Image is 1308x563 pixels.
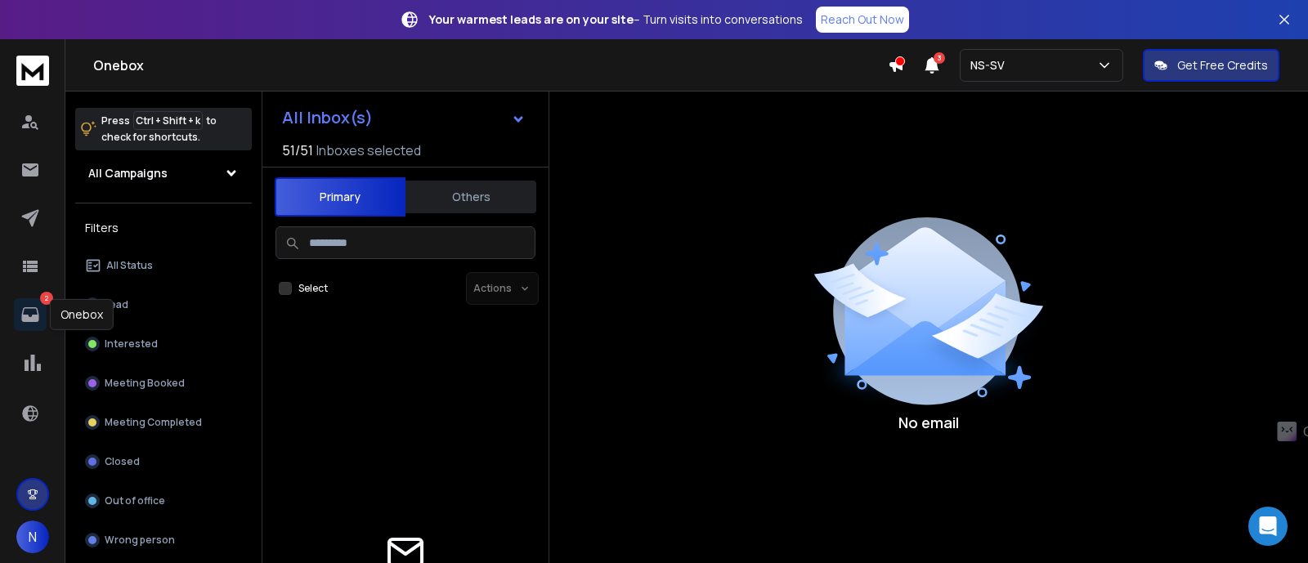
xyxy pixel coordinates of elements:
p: Interested [105,337,158,351]
button: All Inbox(s) [269,101,539,134]
p: 2 [40,292,53,305]
p: Press to check for shortcuts. [101,113,217,145]
div: Onebox [50,299,114,330]
button: Others [405,179,536,215]
p: Closed [105,455,140,468]
span: Ctrl + Shift + k [133,111,203,130]
p: Wrong person [105,534,175,547]
div: Open Intercom Messenger [1248,507,1288,546]
button: Primary [275,177,405,217]
label: Select [298,282,328,295]
h1: All Campaigns [88,165,168,181]
button: Lead [75,288,252,321]
p: NS-SV [970,57,1011,74]
button: All Status [75,249,252,282]
button: All Campaigns [75,157,252,190]
p: No email [898,411,959,434]
p: Reach Out Now [821,11,904,28]
p: Lead [105,298,128,311]
button: Get Free Credits [1143,49,1279,82]
p: Meeting Completed [105,416,202,429]
h1: All Inbox(s) [282,109,373,126]
a: 2 [14,298,47,331]
button: Meeting Completed [75,406,252,439]
p: Out of office [105,494,165,507]
button: Interested [75,328,252,360]
p: – Turn visits into conversations [429,11,803,28]
p: Meeting Booked [105,377,185,390]
strong: Your warmest leads are on your site [429,11,634,27]
h1: Onebox [93,56,888,75]
img: logo [16,56,49,86]
span: 3 [934,52,945,64]
h3: Filters [75,217,252,239]
button: N [16,521,49,553]
p: Get Free Credits [1177,57,1268,74]
a: Reach Out Now [816,7,909,33]
h3: Inboxes selected [316,141,421,160]
p: All Status [106,259,153,272]
button: Meeting Booked [75,367,252,400]
span: 51 / 51 [282,141,313,160]
button: Wrong person [75,524,252,556]
button: Out of office [75,485,252,517]
button: Closed [75,445,252,478]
